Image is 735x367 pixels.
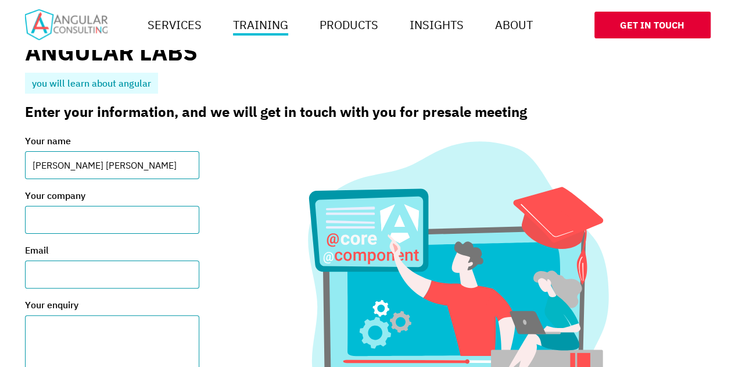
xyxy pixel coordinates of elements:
[25,134,213,148] label: Your name
[25,73,158,94] span: You will learn about Angular
[143,13,206,37] a: Services
[25,188,213,202] label: Your company
[25,298,213,312] label: Your enquiry
[490,13,537,37] a: About
[405,13,468,37] a: Insights
[315,13,383,37] a: Products
[25,103,711,121] p: Enter your information, and we will get in touch with you for presale meeting
[228,13,293,37] a: Training
[25,9,107,40] img: Home
[25,40,711,63] h2: Angular Labs
[25,243,213,257] label: Email
[594,12,711,38] a: Get In Touch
